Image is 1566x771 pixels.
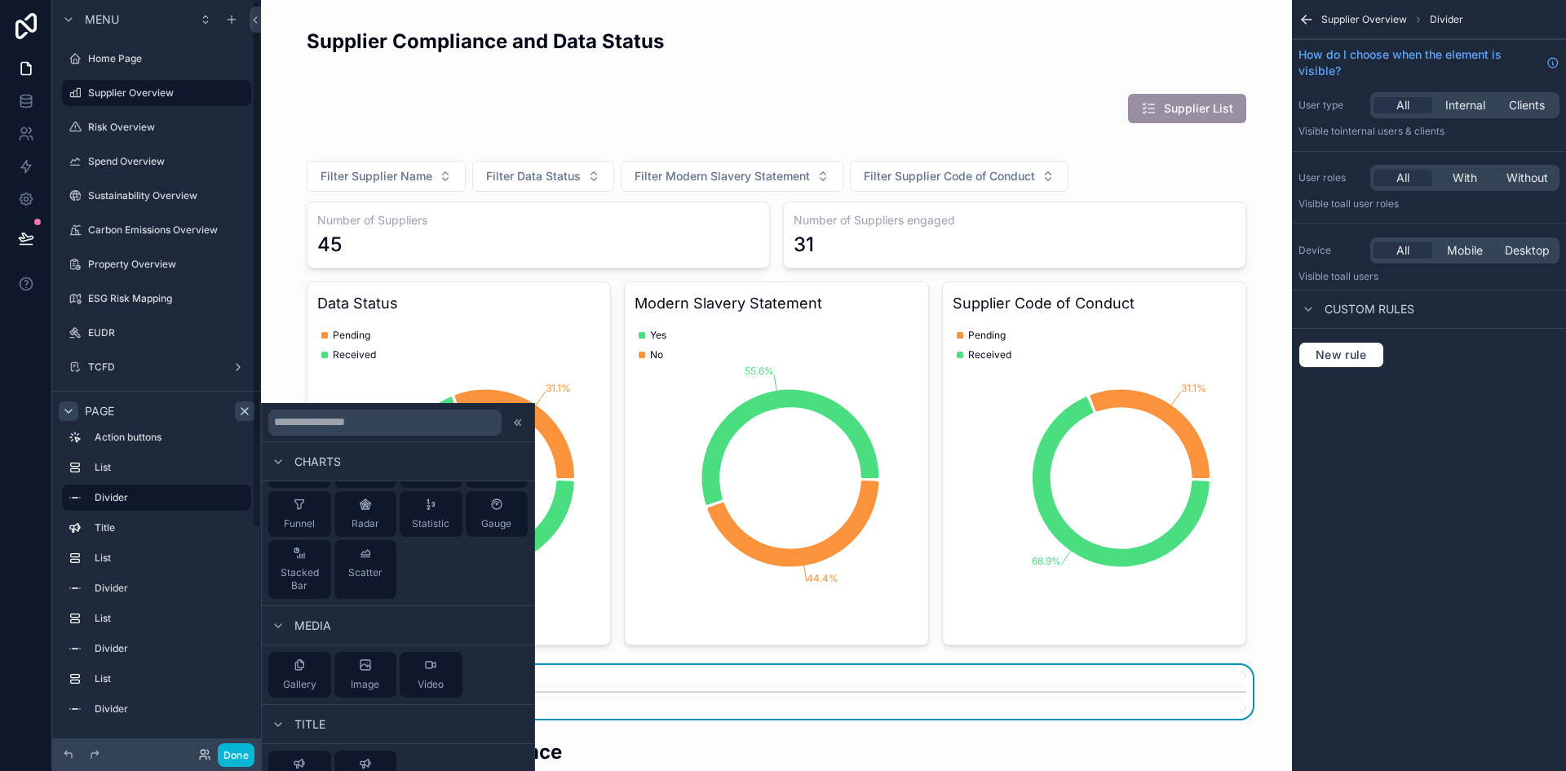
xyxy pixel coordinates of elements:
[95,521,245,534] label: Title
[334,540,397,599] button: Scatter
[1298,244,1364,257] label: Device
[1298,171,1364,184] label: User roles
[334,491,397,537] button: Radar
[95,491,238,504] label: Divider
[1298,125,1559,138] p: Visible to
[88,121,248,134] label: Risk Overview
[283,678,316,691] span: Gallery
[294,454,341,470] span: Charts
[400,491,462,537] button: Statistic
[62,114,251,140] a: Risk Overview
[1506,170,1548,186] span: Without
[294,716,325,733] span: Title
[88,258,248,271] label: Property Overview
[1340,197,1399,210] span: All user roles
[1298,342,1384,368] button: New rule
[95,431,245,444] label: Action buttons
[1453,170,1477,186] span: With
[1298,99,1364,112] label: User type
[88,326,248,339] label: EUDR
[481,517,511,530] span: Gauge
[218,743,254,767] button: Done
[62,217,251,243] a: Carbon Emissions Overview
[1445,97,1485,113] span: Internal
[1298,197,1559,210] p: Visible to
[62,388,251,414] a: SASB
[85,11,119,28] span: Menu
[268,491,331,537] button: Funnel
[62,354,251,380] a: TCFD
[1309,348,1374,362] span: New rule
[62,80,251,106] a: Supplier Overview
[1447,242,1483,259] span: Mobile
[1298,270,1559,283] p: Visible to
[412,517,449,530] span: Statistic
[351,678,379,691] span: Image
[466,491,529,537] button: Gauge
[1505,242,1550,259] span: Desktop
[95,582,245,595] label: Divider
[95,702,245,716] label: Divider
[88,155,248,168] label: Spend Overview
[1340,125,1444,137] span: Internal users & clients
[52,430,261,738] div: scrollable content
[62,148,251,175] a: Spend Overview
[1298,47,1540,79] span: How do I choose when the element is visible?
[275,566,325,592] span: Stacked Bar
[1430,13,1463,26] span: Divider
[62,46,251,72] a: Home Page
[88,86,241,100] label: Supplier Overview
[1396,97,1409,113] span: All
[418,678,444,691] span: Video
[88,224,248,237] label: Carbon Emissions Overview
[1396,242,1409,259] span: All
[88,361,225,374] label: TCFD
[95,612,245,625] label: List
[95,672,245,685] label: List
[1321,13,1407,26] span: Supplier Overview
[400,652,462,698] button: Video
[62,320,251,346] a: EUDR
[334,652,397,698] button: Image
[88,292,248,305] label: ESG Risk Mapping
[1325,301,1414,317] span: Custom rules
[1509,97,1545,113] span: Clients
[348,566,383,579] span: Scatter
[268,652,331,698] button: Gallery
[88,189,248,202] label: Sustainability Overview
[1298,47,1559,79] a: How do I choose when the element is visible?
[95,642,245,655] label: Divider
[85,403,114,419] span: Page
[268,540,331,599] button: Stacked Bar
[294,618,331,634] span: Media
[62,251,251,277] a: Property Overview
[1396,170,1409,186] span: All
[95,461,245,474] label: List
[88,52,248,65] label: Home Page
[1340,270,1378,282] span: all users
[62,183,251,209] a: Sustainability Overview
[352,517,379,530] span: Radar
[284,517,315,530] span: Funnel
[62,286,251,312] a: ESG Risk Mapping
[95,552,245,565] label: List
